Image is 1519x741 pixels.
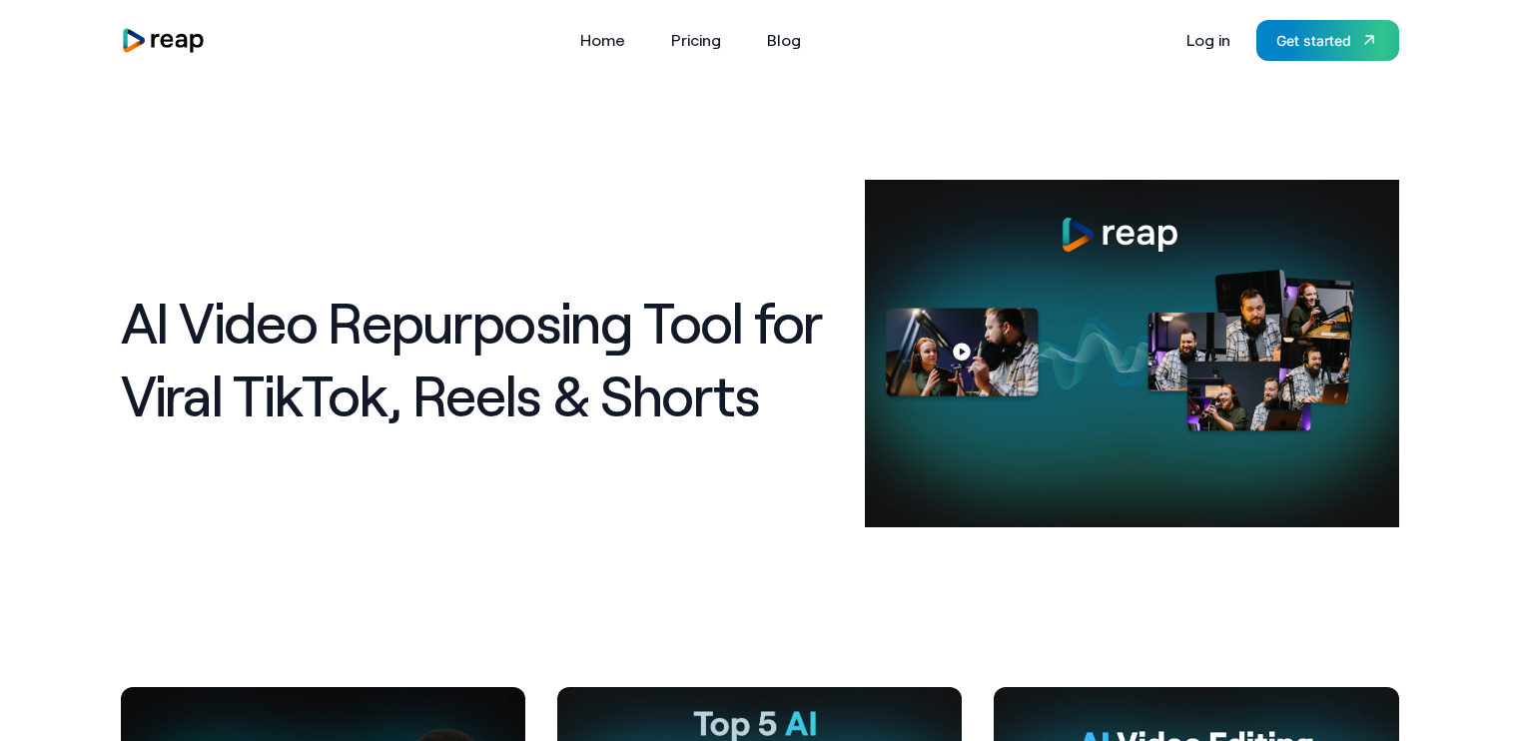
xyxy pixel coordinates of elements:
a: home [121,27,207,54]
div: Get started [1276,30,1351,51]
h1: AI Video Repurposing Tool for Viral TikTok, Reels & Shorts [121,286,841,431]
img: AI Video Repurposing Tool for Viral TikTok, Reels & Shorts [865,180,1399,527]
a: Pricing [661,24,731,56]
a: Log in [1176,24,1240,56]
a: Get started [1256,20,1399,61]
a: Home [570,24,635,56]
img: reap logo [121,27,207,54]
a: Blog [757,24,811,56]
